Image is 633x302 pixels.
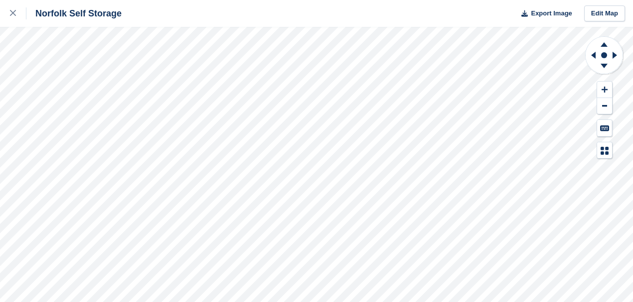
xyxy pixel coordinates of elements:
[584,5,625,22] a: Edit Map
[597,120,612,136] button: Keyboard Shortcuts
[597,82,612,98] button: Zoom In
[531,8,572,18] span: Export Image
[597,98,612,114] button: Zoom Out
[515,5,572,22] button: Export Image
[26,7,122,19] div: Norfolk Self Storage
[597,142,612,159] button: Map Legend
